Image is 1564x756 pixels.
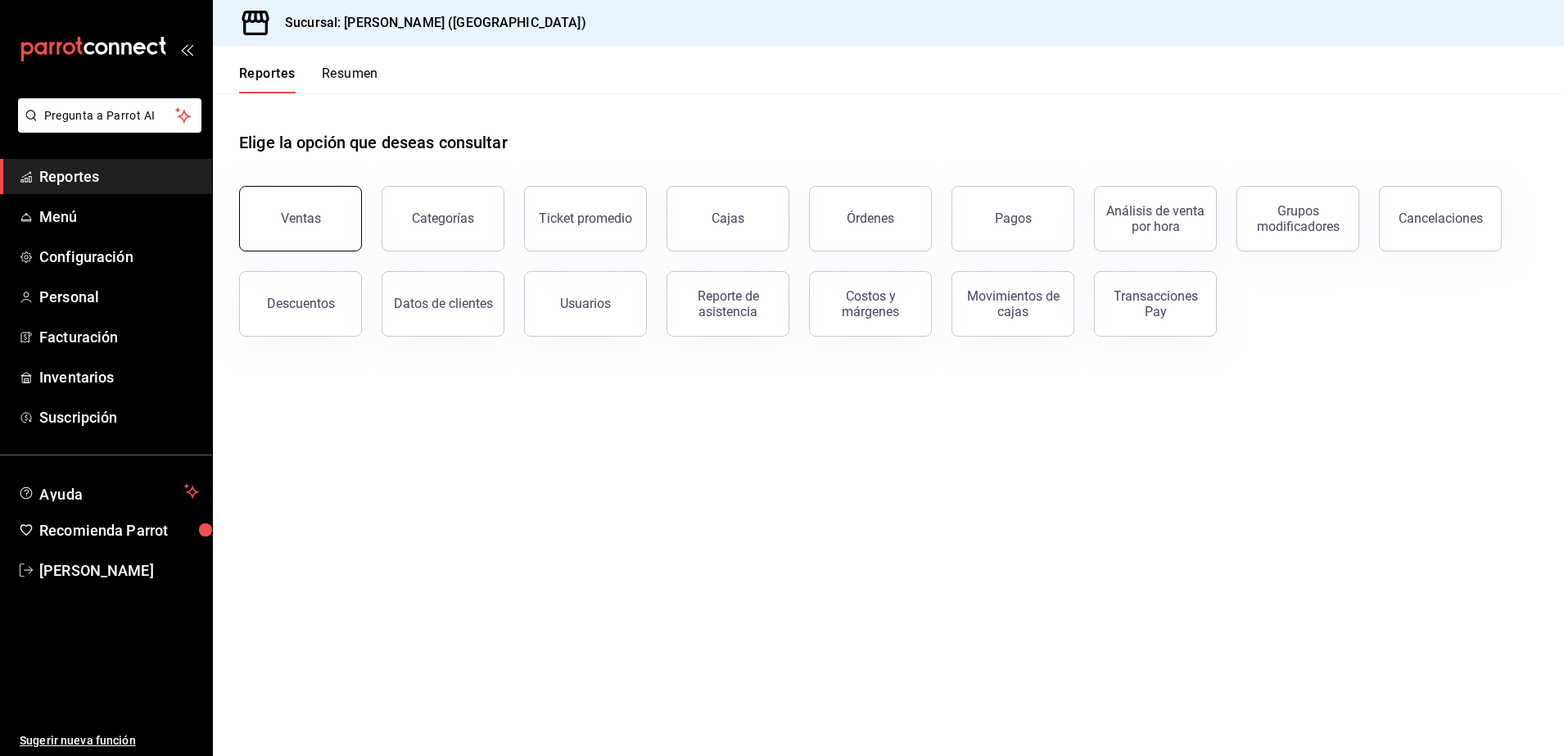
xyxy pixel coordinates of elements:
div: Ticket promedio [539,211,632,226]
div: Categorías [412,211,474,226]
div: Datos de clientes [394,296,493,311]
button: Datos de clientes [382,271,504,337]
button: Costos y márgenes [809,271,932,337]
span: [PERSON_NAME] [39,559,199,582]
span: Reportes [39,165,199,188]
button: Ticket promedio [524,186,647,251]
span: Recomienda Parrot [39,519,199,541]
div: Usuarios [560,296,611,311]
div: Transacciones Pay [1105,288,1206,319]
button: Órdenes [809,186,932,251]
button: Ventas [239,186,362,251]
div: Análisis de venta por hora [1105,203,1206,234]
div: Pagos [995,211,1032,226]
button: Pregunta a Parrot AI [18,98,201,133]
button: Resumen [322,66,378,93]
span: Menú [39,206,199,228]
span: Suscripción [39,406,199,428]
button: Reportes [239,66,296,93]
div: Ventas [281,211,321,226]
button: Análisis de venta por hora [1094,186,1217,251]
div: Movimientos de cajas [962,288,1064,319]
span: Facturación [39,326,199,348]
button: Usuarios [524,271,647,337]
button: Movimientos de cajas [952,271,1074,337]
div: Grupos modificadores [1247,203,1349,234]
span: Inventarios [39,366,199,388]
div: navigation tabs [239,66,378,93]
h3: Sucursal: [PERSON_NAME] ([GEOGRAPHIC_DATA]) [272,13,586,33]
div: Cancelaciones [1399,211,1483,226]
button: Categorías [382,186,504,251]
button: Reporte de asistencia [667,271,789,337]
button: Descuentos [239,271,362,337]
span: Pregunta a Parrot AI [44,107,176,124]
span: Personal [39,286,199,308]
button: Pagos [952,186,1074,251]
span: Configuración [39,246,199,268]
button: Transacciones Pay [1094,271,1217,337]
div: Costos y márgenes [820,288,921,319]
a: Pregunta a Parrot AI [11,119,201,136]
div: Cajas [712,209,745,229]
h1: Elige la opción que deseas consultar [239,130,508,155]
button: Cancelaciones [1379,186,1502,251]
div: Reporte de asistencia [677,288,779,319]
span: Ayuda [39,482,178,501]
span: Sugerir nueva función [20,732,199,749]
button: open_drawer_menu [180,43,193,56]
div: Descuentos [267,296,335,311]
a: Cajas [667,186,789,251]
button: Grupos modificadores [1236,186,1359,251]
div: Órdenes [847,211,894,226]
